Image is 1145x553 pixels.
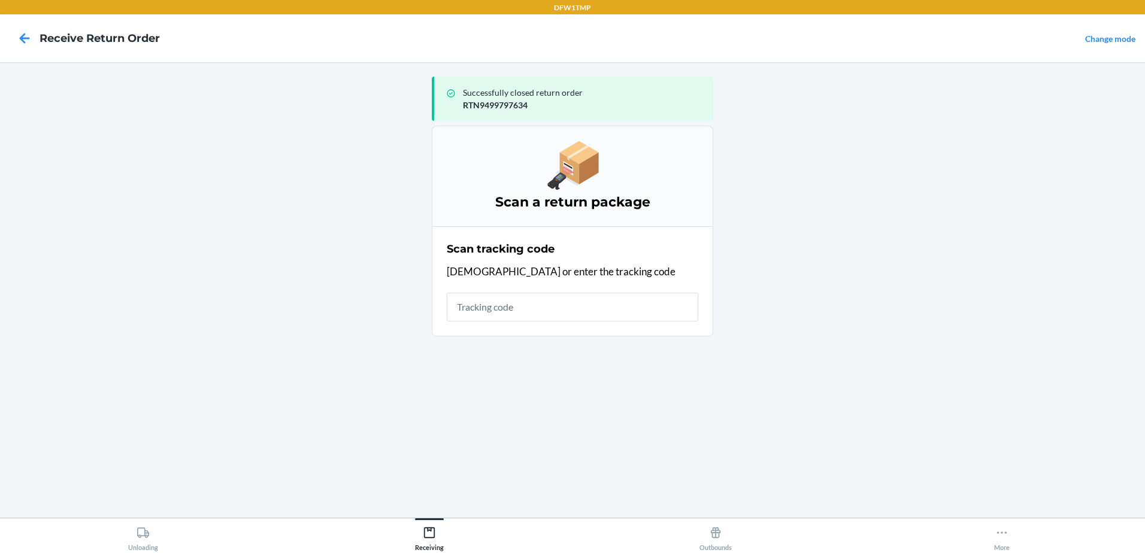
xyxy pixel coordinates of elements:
[994,521,1010,551] div: More
[699,521,732,551] div: Outbounds
[554,2,591,13] p: DFW1TMP
[447,293,698,321] input: Tracking code
[128,521,158,551] div: Unloading
[463,86,704,99] p: Successfully closed return order
[286,518,572,551] button: Receiving
[463,99,704,111] p: RTN9499797634
[415,521,444,551] div: Receiving
[447,264,698,279] p: [DEMOGRAPHIC_DATA] or enter the tracking code
[1085,34,1135,44] a: Change mode
[572,518,859,551] button: Outbounds
[447,193,698,212] h3: Scan a return package
[40,31,160,46] h4: Receive Return Order
[447,241,555,257] h2: Scan tracking code
[859,518,1145,551] button: More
